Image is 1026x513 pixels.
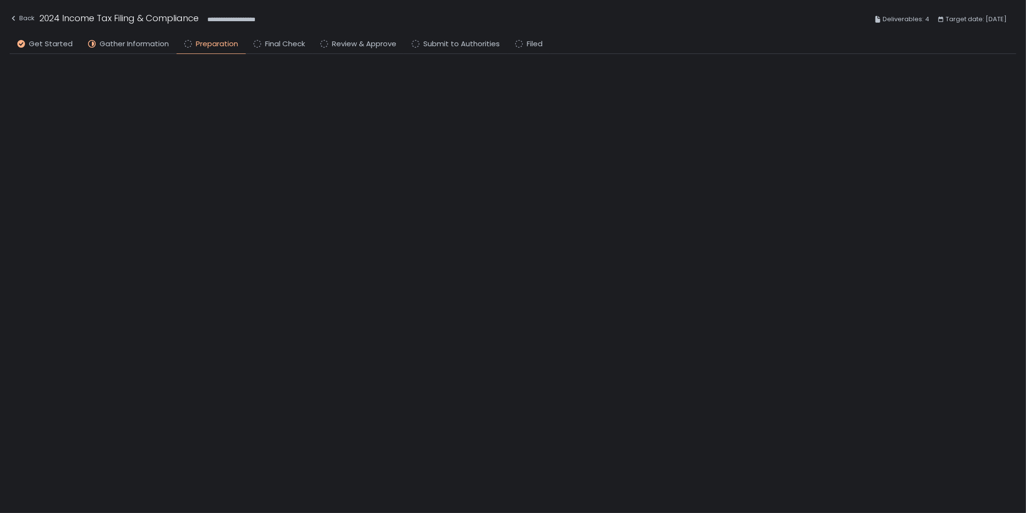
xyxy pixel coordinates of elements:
span: Filed [527,39,543,50]
div: Back [10,13,35,24]
span: Submit to Authorities [423,39,500,50]
span: Deliverables: 4 [883,13,929,25]
h1: 2024 Income Tax Filing & Compliance [39,12,199,25]
span: Gather Information [100,39,169,50]
button: Back [10,12,35,27]
span: Preparation [196,39,238,50]
span: Review & Approve [332,39,396,50]
span: Final Check [265,39,305,50]
span: Target date: [DATE] [946,13,1007,25]
span: Get Started [29,39,73,50]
